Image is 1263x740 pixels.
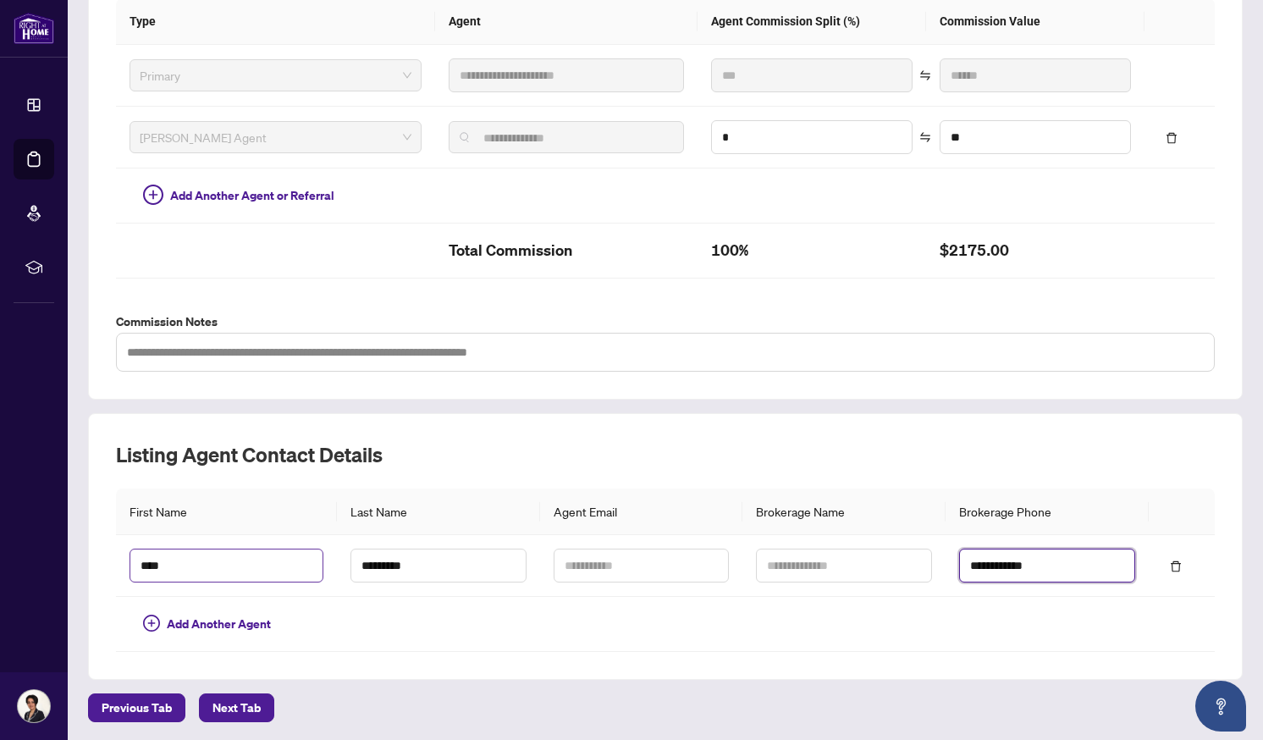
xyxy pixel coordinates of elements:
span: Add Another Agent or Referral [170,186,334,205]
button: Previous Tab [88,693,185,722]
span: RAHR Agent [140,124,411,150]
span: delete [1170,561,1182,572]
img: Profile Icon [18,690,50,722]
span: Previous Tab [102,694,172,721]
h2: $2175.00 [940,237,1131,264]
span: Add Another Agent [167,615,271,633]
th: First Name [116,489,337,535]
span: plus-circle [143,615,160,632]
h2: Listing Agent Contact Details [116,441,1215,468]
img: logo [14,13,54,44]
span: swap [919,131,931,143]
button: Add Another Agent or Referral [130,182,348,209]
span: delete [1166,132,1178,144]
th: Agent Email [540,489,743,535]
th: Brokerage Name [742,489,946,535]
span: plus-circle [143,185,163,205]
h2: Total Commission [449,237,684,264]
button: Next Tab [199,693,274,722]
th: Last Name [337,489,540,535]
span: swap [919,69,931,81]
h2: 100% [711,237,913,264]
span: Primary [140,63,411,88]
img: search_icon [460,132,470,142]
label: Commission Notes [116,312,1215,331]
button: Open asap [1195,681,1246,732]
th: Brokerage Phone [946,489,1149,535]
span: Next Tab [212,694,261,721]
button: Add Another Agent [130,610,284,638]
